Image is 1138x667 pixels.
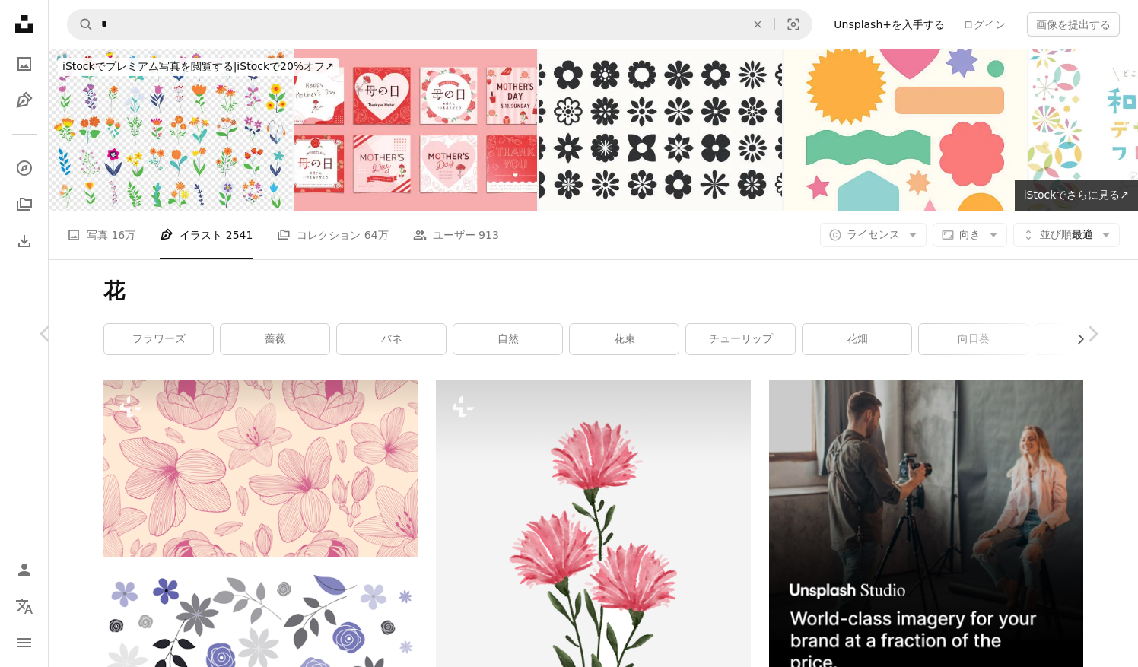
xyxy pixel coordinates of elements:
[103,278,1083,305] h1: 花
[49,49,292,211] img: floral elements
[570,324,679,354] a: 花束
[68,10,94,39] button: Unsplashで検索する
[1013,223,1120,247] button: 並び順最適
[49,49,348,85] a: iStockでプレミアム写真を閲覧する|iStockで20%オフ↗
[9,591,40,621] button: 言語
[103,461,418,475] a: 植物と葉を使ったスタイリッシュな手描きのイラスト。ピンクとベージュ色の背景。ビンテージグラフィックスタイル。
[62,60,237,72] span: iStockでプレミアム写真を閲覧する |
[959,228,981,240] span: 向き
[478,227,499,243] span: 913
[62,60,334,72] span: iStockで20%オフ ↗
[103,380,418,556] img: 植物と葉を使ったスタイリッシュな手描きのイラスト。ピンクとベージュ色の背景。ビンテージグラフィックスタイル。
[9,49,40,79] a: 写真
[9,627,40,658] button: メニュー
[820,223,927,247] button: ライセンス
[686,324,795,354] a: チューリップ
[741,10,774,39] button: 全てクリア
[1015,180,1138,211] a: iStockでさらに見る↗
[436,582,750,596] a: 白い背景に3つのピンクの花
[294,49,537,211] img: ハッピーマザーズデイスクエアソーシャルメディアバナーテンプレート(テキスト翻訳:「母の日」)。ベクトル イラスト
[9,226,40,256] a: ダウンロード履歴
[104,324,213,354] a: フラワーズ
[277,211,388,259] a: コレクション 64万
[954,12,1015,37] a: ログイン
[337,324,446,354] a: バネ
[413,211,499,259] a: ユーザー 913
[1027,12,1120,37] button: 画像を提出する
[9,153,40,183] a: 探す
[539,49,782,211] img: グラフィックフラワーアイコン
[1040,228,1072,240] span: 並び順
[1024,189,1129,201] span: iStockでさらに見る ↗
[67,211,135,259] a: 写真 16万
[1047,261,1138,407] a: 次へ
[221,324,329,354] a: 薔薇
[9,189,40,220] a: コレクション
[1040,227,1093,243] span: 最適
[775,10,812,39] button: ビジュアル検索
[9,554,40,585] a: ログイン / 登録する
[825,12,954,37] a: Unsplash+を入手する
[111,227,135,243] span: 16万
[364,227,389,243] span: 64万
[784,49,1027,211] img: かわいいシール、パッチ、ステッカーのデザイン要素セット - 幾何学的な形をレトロなパステルカラーで切り取った
[9,85,40,116] a: イラスト
[453,324,562,354] a: 自然
[933,223,1007,247] button: 向き
[919,324,1028,354] a: 向日葵
[67,9,812,40] form: サイト内でビジュアルを探す
[803,324,911,354] a: 花畑
[847,228,900,240] span: ライセンス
